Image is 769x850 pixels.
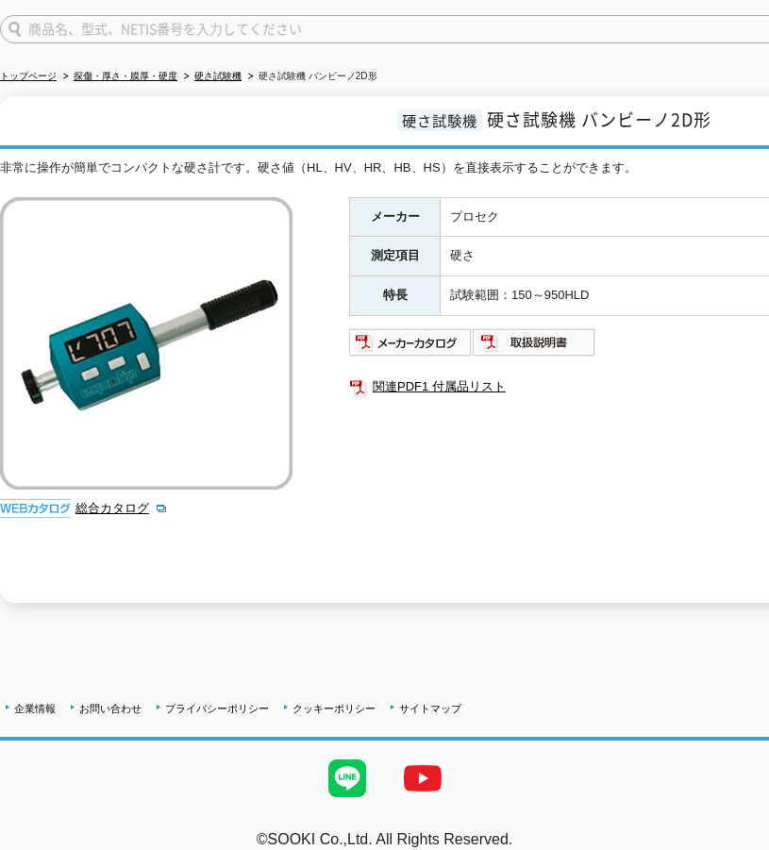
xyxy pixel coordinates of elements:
a: 硬さ試験機 [194,71,242,81]
th: メーカー [350,197,441,237]
a: お問い合わせ [79,703,142,714]
li: 硬さ試験機 バンビーノ2D形 [244,67,377,87]
a: 探傷・厚さ・膜厚・硬度 [74,71,177,81]
th: 測定項目 [350,237,441,276]
th: 特長 [350,276,441,316]
a: 企業情報 [14,703,56,714]
a: メーカーカタログ [349,340,473,354]
img: YouTube [385,741,460,816]
span: 硬さ試験機 [397,109,482,131]
img: LINE [309,741,385,816]
span: 硬さ試験機 バンビーノ2D形 [487,107,711,132]
img: メーカーカタログ [349,327,473,358]
a: クッキーポリシー [293,703,376,714]
a: プライバシーポリシー [165,703,269,714]
a: 総合カタログ [75,501,168,515]
img: 取扱説明書 [473,327,596,358]
a: 取扱説明書 [473,340,596,354]
a: サイトマップ [399,703,461,714]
